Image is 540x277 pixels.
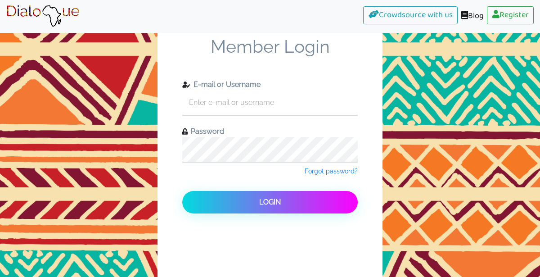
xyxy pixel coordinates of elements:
a: Forgot password? [305,167,358,176]
input: Enter e-mail or username [182,90,358,115]
button: Login [182,191,358,213]
span: Forgot password? [305,168,358,175]
span: Member Login [182,36,358,79]
span: Login [259,198,281,206]
span: E-mail or Username [190,80,261,89]
a: Crowdsource with us [363,6,458,24]
img: Brand [6,5,80,27]
span: Password [188,127,224,136]
a: Blog [458,6,487,27]
a: Register [487,6,534,24]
